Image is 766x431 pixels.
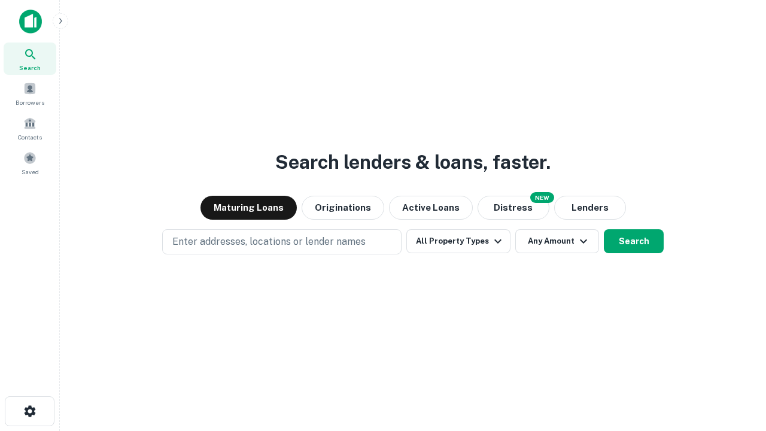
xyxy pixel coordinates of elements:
[4,77,56,110] a: Borrowers
[406,229,510,253] button: All Property Types
[19,63,41,72] span: Search
[604,229,664,253] button: Search
[200,196,297,220] button: Maturing Loans
[18,132,42,142] span: Contacts
[706,335,766,393] iframe: Chat Widget
[554,196,626,220] button: Lenders
[389,196,473,220] button: Active Loans
[172,235,366,249] p: Enter addresses, locations or lender names
[4,112,56,144] a: Contacts
[19,10,42,34] img: capitalize-icon.png
[22,167,39,177] span: Saved
[302,196,384,220] button: Originations
[275,148,551,177] h3: Search lenders & loans, faster.
[530,192,554,203] div: NEW
[16,98,44,107] span: Borrowers
[162,229,402,254] button: Enter addresses, locations or lender names
[515,229,599,253] button: Any Amount
[4,43,56,75] a: Search
[478,196,549,220] button: Search distressed loans with lien and other non-mortgage details.
[4,147,56,179] a: Saved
